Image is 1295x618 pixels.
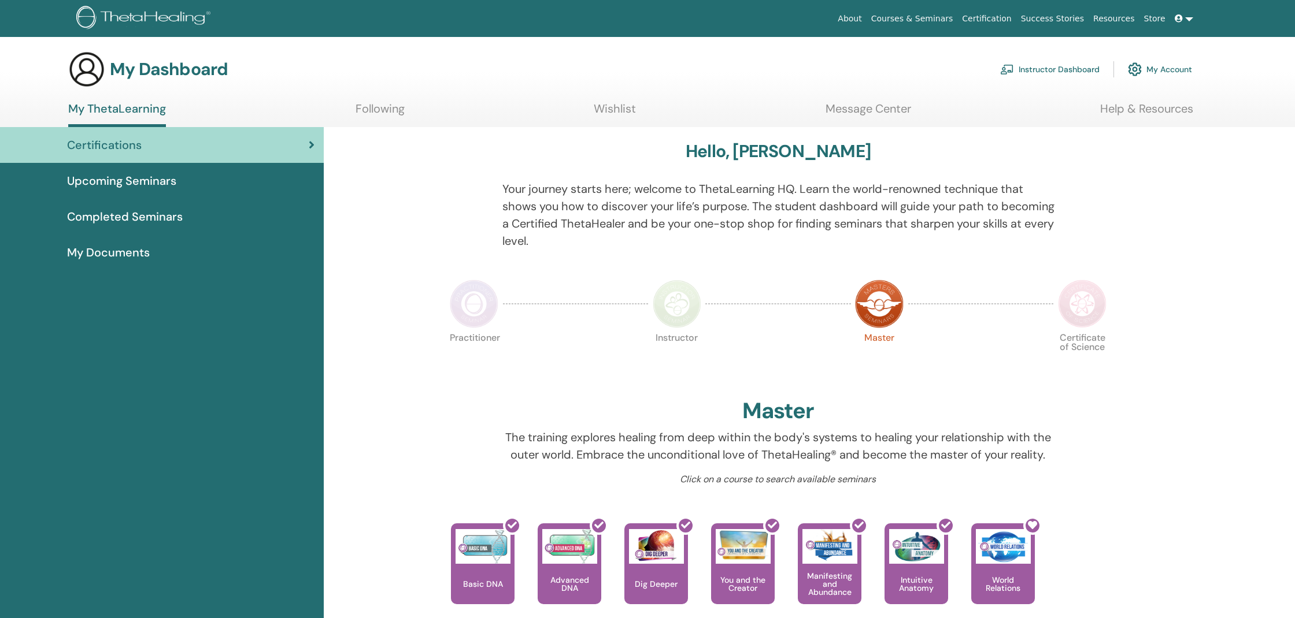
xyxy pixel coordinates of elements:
img: chalkboard-teacher.svg [1000,64,1014,75]
img: Intuitive Anatomy [889,529,944,564]
img: World Relations [976,529,1031,564]
p: Click on a course to search available seminars [502,472,1054,486]
a: About [833,8,866,29]
p: Certificate of Science [1058,333,1107,382]
a: Success Stories [1016,8,1089,29]
img: Manifesting and Abundance [802,529,857,564]
span: Completed Seminars [67,208,183,225]
p: Intuitive Anatomy [885,576,948,592]
img: Dig Deeper [629,529,684,564]
img: Master [855,280,904,328]
span: My Documents [67,244,150,261]
a: Instructor Dashboard [1000,57,1100,82]
p: World Relations [971,576,1035,592]
p: Master [855,333,904,382]
p: You and the Creator [711,576,775,592]
p: Manifesting and Abundance [798,572,861,596]
img: Practitioner [450,280,498,328]
img: Basic DNA [456,529,510,564]
a: Help & Resources [1100,102,1193,124]
img: generic-user-icon.jpg [68,51,105,88]
span: Upcoming Seminars [67,172,176,189]
a: My Account [1128,57,1192,82]
p: Practitioner [450,333,498,382]
a: Message Center [826,102,911,124]
img: Advanced DNA [542,529,597,564]
a: Store [1139,8,1170,29]
a: Following [356,102,405,124]
a: My ThetaLearning [68,102,166,127]
p: Instructor [653,333,701,382]
img: cog.svg [1128,59,1142,79]
h3: Hello, [PERSON_NAME] [686,141,871,162]
a: Wishlist [594,102,636,124]
a: Courses & Seminars [867,8,958,29]
img: You and the Creator [716,529,771,561]
a: Certification [957,8,1016,29]
h3: My Dashboard [110,59,228,80]
p: Advanced DNA [538,576,601,592]
p: Dig Deeper [630,580,682,588]
img: logo.png [76,6,214,32]
span: Certifications [67,136,142,154]
p: The training explores healing from deep within the body's systems to healing your relationship wi... [502,429,1054,463]
p: Your journey starts here; welcome to ThetaLearning HQ. Learn the world-renowned technique that sh... [502,180,1054,250]
img: Certificate of Science [1058,280,1107,328]
h2: Master [742,398,814,425]
img: Instructor [653,280,701,328]
a: Resources [1089,8,1139,29]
